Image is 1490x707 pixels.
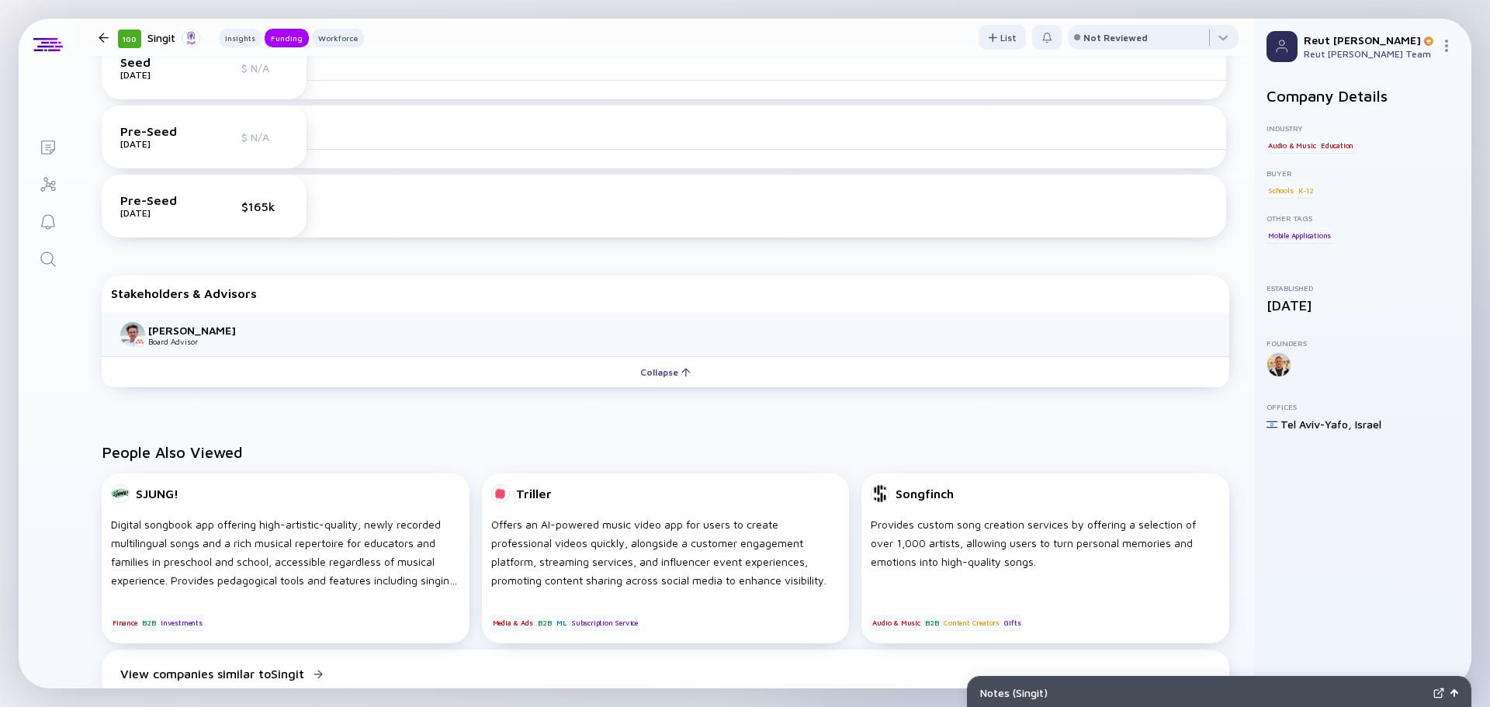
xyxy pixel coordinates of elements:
[1450,689,1458,697] img: Open Notes
[1304,33,1434,47] div: Reut [PERSON_NAME]
[482,473,850,650] a: TrillerOffers an AI-powered music video app for users to create professional videos quickly, alon...
[896,487,954,501] div: Songfinch
[1266,137,1317,153] div: Audio & Music
[1266,227,1332,243] div: Mobile Applications
[491,515,840,590] div: Offers an AI-powered music video app for users to create professional videos quickly, alongside a...
[555,615,568,630] div: ML
[120,322,145,347] img: Lior Elkan picture
[861,473,1229,650] a: SongfinchProvides custom song creation services by offering a selection of over 1,000 artists, al...
[1440,40,1453,52] img: Menu
[1266,402,1459,411] div: Offices
[111,515,460,590] div: Digital songbook app offering high-artistic-quality, newly recorded multilingual songs and a rich...
[120,124,198,138] div: Pre-Seed
[1083,32,1148,43] div: Not Reviewed
[536,615,553,630] div: B2B
[241,61,288,75] div: $ N/A
[241,130,288,144] div: $ N/A
[312,30,364,46] div: Workforce
[148,337,251,346] div: Board Advisor
[111,615,139,630] div: Finance
[265,29,309,47] button: Funding
[219,29,262,47] button: Insights
[1266,419,1277,430] img: Israel Flag
[102,356,1229,387] button: Collapse
[147,28,200,47] div: Singit
[491,615,535,630] div: Media & Ads
[1297,182,1315,198] div: K-12
[1266,338,1459,348] div: Founders
[120,193,198,207] div: Pre-Seed
[570,615,639,630] div: Subscription Service
[111,286,1220,300] div: Stakeholders & Advisors
[102,473,470,650] a: SJUNG!Digital songbook app offering high-artistic-quality, newly recorded multilingual songs and ...
[980,686,1427,699] div: Notes ( Singit )
[120,667,304,681] div: View companies similar to Singit
[1266,31,1298,62] img: Profile Picture
[979,26,1026,50] div: List
[136,487,178,501] div: SJUNG!
[1003,615,1022,630] div: Gifts
[120,69,198,81] div: [DATE]
[1266,182,1295,198] div: Schools
[120,138,198,150] div: [DATE]
[241,199,288,213] div: $165k
[923,615,940,630] div: B2B
[219,30,262,46] div: Insights
[19,127,77,165] a: Lists
[1266,283,1459,293] div: Established
[1266,297,1459,314] div: [DATE]
[1433,688,1444,698] img: Expand Notes
[1280,418,1352,431] div: Tel Aviv-Yafo ,
[265,30,309,46] div: Funding
[1319,137,1355,153] div: Education
[942,615,1001,630] div: Content Creators
[1266,123,1459,133] div: Industry
[159,615,204,630] div: Investments
[1266,168,1459,178] div: Buyer
[1355,418,1381,431] div: Israel
[118,29,141,48] div: 100
[871,615,921,630] div: Audio & Music
[516,487,552,501] div: Triller
[979,25,1026,50] button: List
[140,615,157,630] div: B2B
[19,239,77,276] a: Search
[102,443,1229,461] h2: People Also Viewed
[312,29,364,47] button: Workforce
[148,324,251,337] div: [PERSON_NAME]
[120,207,198,219] div: [DATE]
[631,360,700,384] div: Collapse
[120,55,198,69] div: Seed
[871,515,1220,590] div: Provides custom song creation services by offering a selection of over 1,000 artists, allowing us...
[1266,87,1459,105] h2: Company Details
[1266,213,1459,223] div: Other Tags
[1304,48,1434,60] div: Reut [PERSON_NAME] Team
[19,202,77,239] a: Reminders
[19,165,77,202] a: Investor Map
